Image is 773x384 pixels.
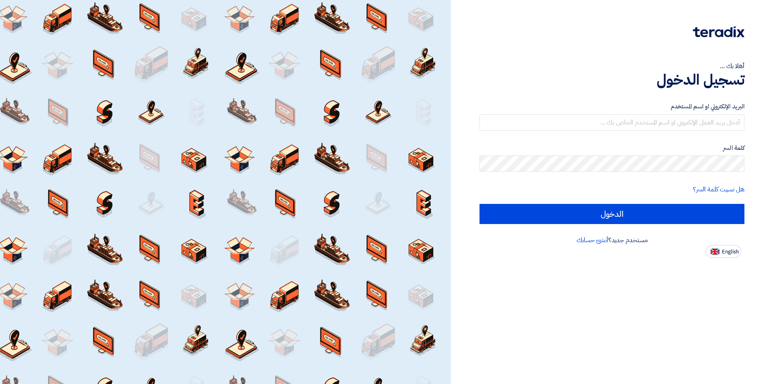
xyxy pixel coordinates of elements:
a: أنشئ حسابك [577,235,608,245]
input: أدخل بريد العمل الإلكتروني او اسم المستخدم الخاص بك ... [480,114,744,131]
label: البريد الإلكتروني او اسم المستخدم [480,102,744,111]
span: English [722,249,739,255]
h1: تسجيل الدخول [480,71,744,89]
label: كلمة السر [480,143,744,153]
div: أهلا بك ... [480,61,744,71]
input: الدخول [480,204,744,224]
button: English [706,245,741,258]
img: en-US.png [711,249,719,255]
div: مستخدم جديد؟ [480,235,744,245]
a: هل نسيت كلمة السر؟ [693,185,744,194]
img: Teradix logo [693,26,744,37]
